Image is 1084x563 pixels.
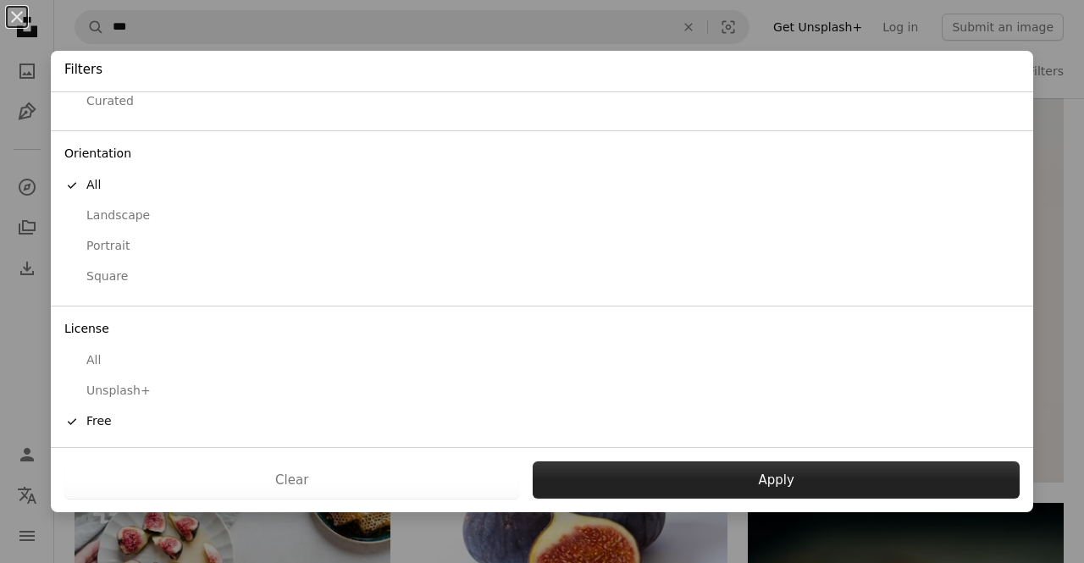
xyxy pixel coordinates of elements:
button: Portrait [51,231,1033,262]
h4: Filters [64,61,102,79]
button: Landscape [51,201,1033,231]
button: Square [51,262,1033,292]
button: All [51,345,1033,376]
button: Clear [64,461,519,499]
div: Portrait [64,238,1020,255]
button: Curated [51,86,1033,117]
button: All [51,170,1033,201]
div: Free [64,413,1020,430]
button: Apply [533,461,1020,499]
div: Orientation [51,138,1033,170]
div: Curated [64,93,1020,110]
div: Unsplash+ [64,383,1020,400]
div: License [51,313,1033,345]
div: All [64,177,1020,194]
div: All [64,352,1020,369]
div: Landscape [64,207,1020,224]
button: Unsplash+ [51,376,1033,406]
div: Square [64,268,1020,285]
button: Free [51,406,1033,437]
